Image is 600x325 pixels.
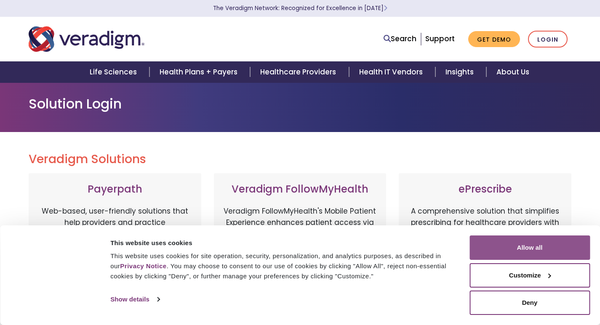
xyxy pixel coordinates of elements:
[250,61,349,83] a: Healthcare Providers
[349,61,435,83] a: Health IT Vendors
[29,25,144,53] img: Veradigm logo
[486,61,539,83] a: About Us
[110,293,159,306] a: Show details
[528,31,568,48] a: Login
[222,206,378,285] p: Veradigm FollowMyHealth's Mobile Patient Experience enhances patient access via mobile devices, o...
[120,262,166,270] a: Privacy Notice
[384,4,387,12] span: Learn More
[407,206,563,294] p: A comprehensive solution that simplifies prescribing for healthcare providers with features like ...
[435,61,486,83] a: Insights
[149,61,250,83] a: Health Plans + Payers
[469,291,590,315] button: Deny
[469,235,590,260] button: Allow all
[29,96,572,112] h1: Solution Login
[222,183,378,196] h3: Veradigm FollowMyHealth
[29,152,572,166] h2: Veradigm Solutions
[110,238,460,248] div: This website uses cookies
[213,4,387,12] a: The Veradigm Network: Recognized for Excellence in [DATE]Learn More
[425,34,455,44] a: Support
[110,251,460,281] div: This website uses cookies for site operation, security, personalization, and analytics purposes, ...
[37,183,193,196] h3: Payerpath
[37,206,193,294] p: Web-based, user-friendly solutions that help providers and practice administrators enhance revenu...
[468,31,520,48] a: Get Demo
[469,263,590,288] button: Customize
[407,183,563,196] h3: ePrescribe
[80,61,149,83] a: Life Sciences
[384,33,416,45] a: Search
